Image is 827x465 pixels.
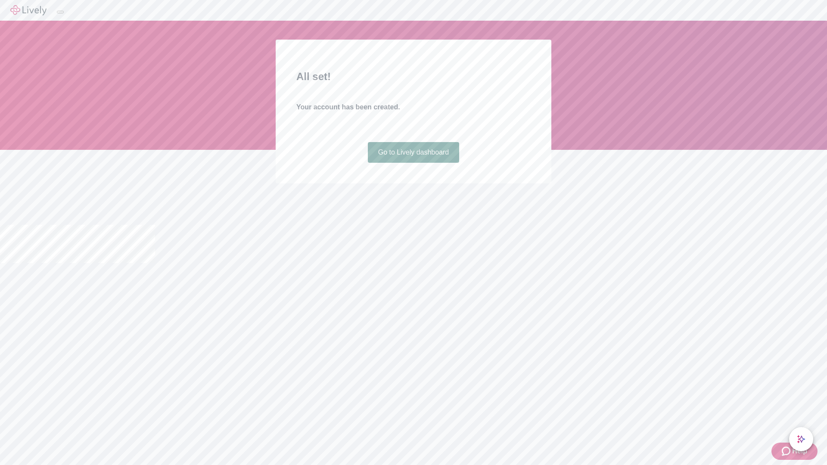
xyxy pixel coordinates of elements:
[792,446,807,456] span: Help
[368,142,460,163] a: Go to Lively dashboard
[296,102,531,112] h4: Your account has been created.
[296,69,531,84] h2: All set!
[797,435,805,443] svg: Lively AI Assistant
[771,443,818,460] button: Zendesk support iconHelp
[57,11,64,13] button: Log out
[789,427,813,451] button: chat
[782,446,792,456] svg: Zendesk support icon
[10,5,47,15] img: Lively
